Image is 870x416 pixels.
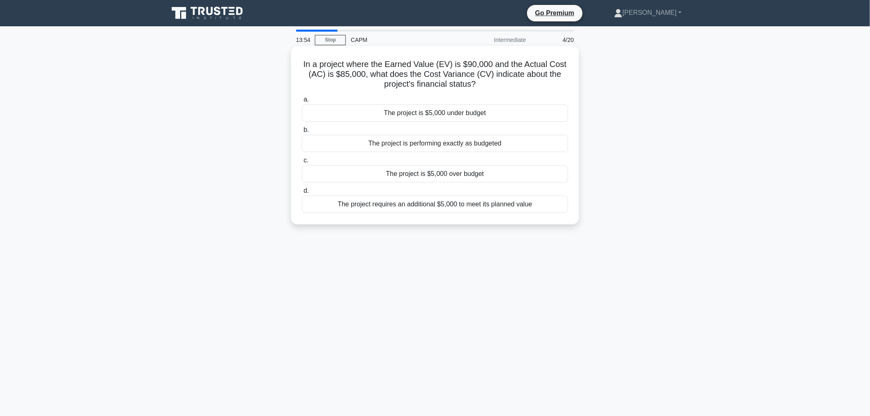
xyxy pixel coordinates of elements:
div: 13:54 [291,32,315,48]
div: Intermediate [459,32,531,48]
span: b. [303,126,309,133]
h5: In a project where the Earned Value (EV) is $90,000 and the Actual Cost (AC) is $85,000, what doe... [301,59,569,90]
div: The project is $5,000 under budget [302,104,568,122]
div: 4/20 [531,32,579,48]
a: [PERSON_NAME] [595,5,701,21]
div: The project is performing exactly as budgeted [302,135,568,152]
div: CAPM [346,32,459,48]
div: The project is $5,000 over budget [302,165,568,183]
div: The project requires an additional $5,000 to meet its planned value [302,196,568,213]
span: d. [303,187,309,194]
span: c. [303,157,308,164]
a: Stop [315,35,346,45]
a: Go Premium [530,8,579,18]
span: a. [303,96,309,103]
